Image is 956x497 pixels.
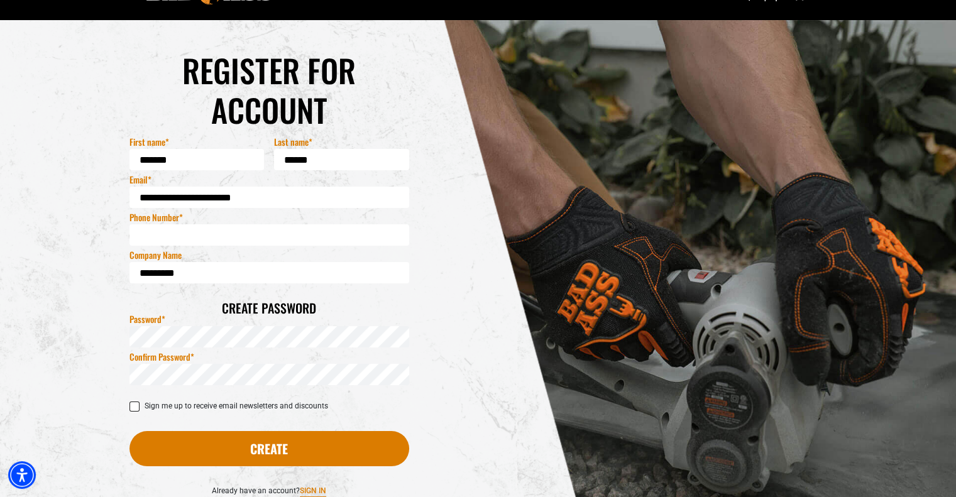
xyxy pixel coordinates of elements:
[129,300,409,316] h2: Create Password
[129,401,409,411] label: Sign me up to receive email newsletters and discounts
[300,486,326,496] a: Sign in
[8,461,36,489] div: Accessibility Menu
[129,486,409,496] p: Already have an account?
[129,50,409,129] h1: Register for account
[129,431,409,466] button: Create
